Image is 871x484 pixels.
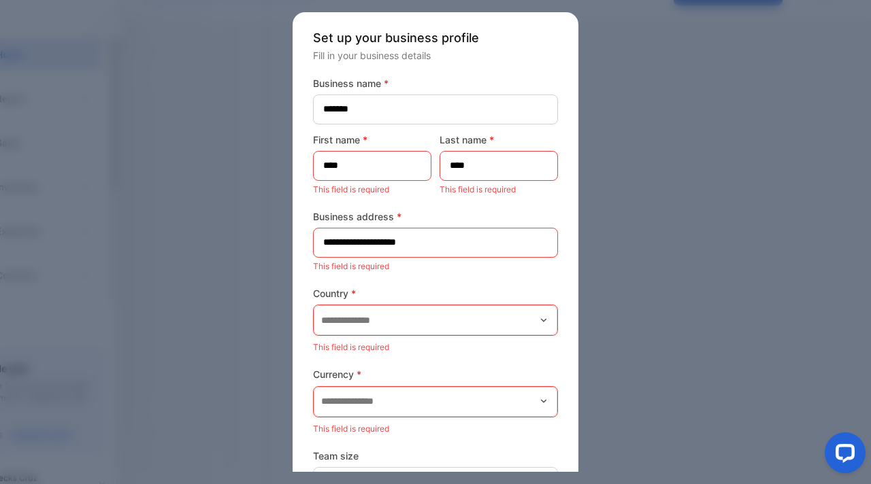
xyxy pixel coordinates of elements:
[313,209,558,224] label: Business address
[313,339,558,356] p: This field is required
[814,427,871,484] iframe: LiveChat chat widget
[313,48,558,63] p: Fill in your business details
[313,367,558,381] label: Currency
[313,258,558,275] p: This field is required
[313,286,558,300] label: Country
[313,29,558,47] p: Set up your business profile
[313,133,431,147] label: First name
[440,181,558,198] p: This field is required
[440,133,558,147] label: Last name
[313,420,558,438] p: This field is required
[313,76,558,90] label: Business name
[313,181,431,198] p: This field is required
[313,449,558,463] label: Team size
